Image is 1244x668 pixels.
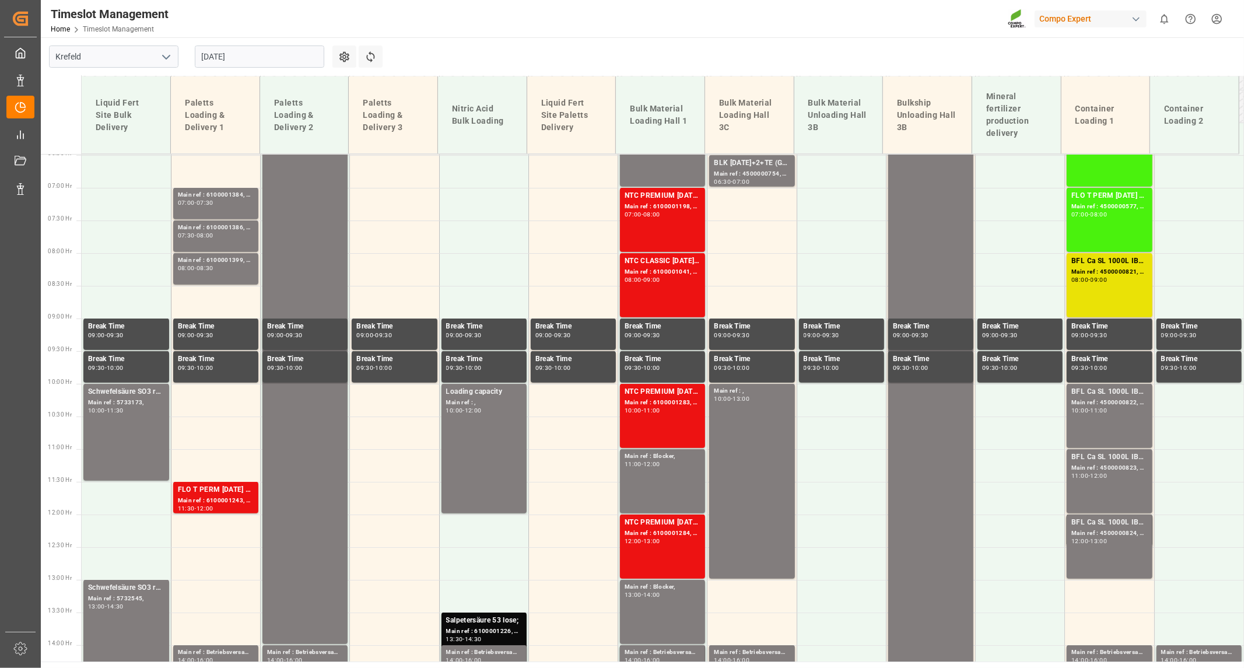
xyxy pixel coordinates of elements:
[625,365,642,370] div: 09:30
[535,321,611,333] div: Break Time
[107,333,124,338] div: 09:30
[48,477,72,483] span: 11:30 Hr
[733,179,749,184] div: 07:00
[446,408,463,413] div: 10:00
[1071,202,1147,212] div: Main ref : 4500000577, 2000000429;
[714,648,790,657] div: Main ref : Betriebsversammlung,
[88,604,105,609] div: 13:00
[178,333,195,338] div: 09:00
[1035,8,1151,30] button: Compo Expert
[446,354,522,365] div: Break Time
[625,333,642,338] div: 09:00
[446,648,522,657] div: Main ref : Betriebsversammlung,
[642,657,643,663] div: -
[625,538,642,544] div: 12:00
[284,333,286,338] div: -
[1071,517,1147,529] div: BFL Ca SL 1000L IBC MTO;
[643,657,660,663] div: 16:00
[48,183,72,189] span: 07:00 Hr
[356,354,432,365] div: Break Time
[1180,333,1197,338] div: 09:30
[446,657,463,663] div: 14:00
[714,92,784,138] div: Bulk Material Loading Hall 3C
[107,604,124,609] div: 14:30
[88,594,164,604] div: Main ref : 5732545,
[910,333,912,338] div: -
[105,333,107,338] div: -
[910,365,912,370] div: -
[1180,657,1197,663] div: 16:00
[356,365,373,370] div: 09:30
[195,365,197,370] div: -
[733,365,749,370] div: 10:00
[195,333,197,338] div: -
[178,354,254,365] div: Break Time
[284,365,286,370] div: -
[267,648,343,657] div: Main ref : Betriebsversammlung,
[465,333,482,338] div: 09:30
[982,86,1052,144] div: Mineral fertilizer production delivery
[1161,354,1237,365] div: Break Time
[195,200,197,205] div: -
[643,538,660,544] div: 13:00
[714,321,790,333] div: Break Time
[465,636,482,642] div: 14:30
[642,212,643,217] div: -
[462,657,464,663] div: -
[643,333,660,338] div: 09:30
[446,636,463,642] div: 13:30
[642,592,643,597] div: -
[462,408,464,413] div: -
[48,346,72,352] span: 09:30 Hr
[462,636,464,642] div: -
[625,592,642,597] div: 13:00
[1008,9,1026,29] img: Screenshot%202023-09-29%20at%2010.02.21.png_1712312052.png
[1071,648,1147,657] div: Main ref : Betriebsversammlung,
[893,365,910,370] div: 09:30
[446,365,463,370] div: 09:30
[554,365,571,370] div: 10:00
[714,657,731,663] div: 14:00
[999,333,1001,338] div: -
[1001,333,1018,338] div: 09:30
[642,538,643,544] div: -
[625,408,642,413] div: 10:00
[1161,333,1178,338] div: 09:00
[731,657,733,663] div: -
[714,354,790,365] div: Break Time
[178,506,195,511] div: 11:30
[1161,321,1237,333] div: Break Time
[373,365,375,370] div: -
[286,333,303,338] div: 09:30
[731,179,733,184] div: -
[714,396,731,401] div: 10:00
[178,190,254,200] div: Main ref : 6100001384, 6100001384
[446,627,522,636] div: Main ref : 6100001226, 2000001079;
[1159,98,1229,132] div: Container Loading 2
[1091,333,1108,338] div: 09:30
[1091,473,1108,478] div: 12:00
[552,365,554,370] div: -
[105,604,107,609] div: -
[1091,538,1108,544] div: 13:00
[714,169,790,179] div: Main ref : 4500000754, 2000000628;
[820,365,822,370] div: -
[88,365,105,370] div: 09:30
[642,408,643,413] div: -
[643,365,660,370] div: 10:00
[195,233,197,238] div: -
[625,529,700,538] div: Main ref : 6100001284, 2000001116;
[893,321,969,333] div: Break Time
[105,408,107,413] div: -
[48,607,72,614] span: 13:30 Hr
[1071,529,1147,538] div: Main ref : 4500000824, 2000000630;
[625,461,642,467] div: 11:00
[358,92,428,138] div: Paletts Loading & Delivery 3
[178,233,195,238] div: 07:30
[643,212,660,217] div: 08:00
[625,582,700,592] div: Main ref : Blocker,
[88,321,164,333] div: Break Time
[178,256,254,265] div: Main ref : 6100001399, 6100001399
[625,517,700,529] div: NTC PREMIUM [DATE]+3+TE BULK;
[982,354,1058,365] div: Break Time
